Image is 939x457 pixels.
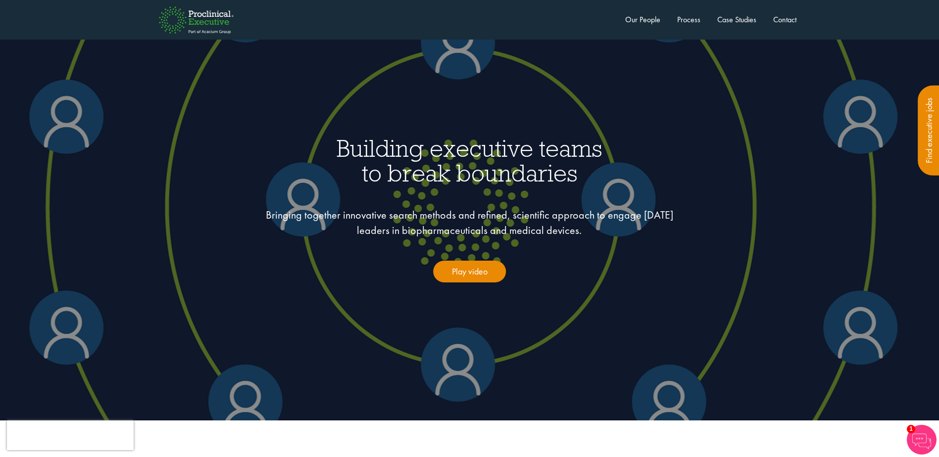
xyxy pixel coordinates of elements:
h1: Building executive teams to break boundaries [104,136,836,185]
span: 1 [907,425,915,433]
a: Case Studies [717,14,756,25]
a: Play video [433,261,506,282]
a: Contact [773,14,796,25]
p: Bringing together innovative search methods and refined, scientific approach to engage [DATE] lea... [250,207,689,238]
iframe: reCAPTCHA [7,420,134,450]
a: Our People [625,14,660,25]
a: Process [677,14,700,25]
img: Chatbot [907,425,937,455]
